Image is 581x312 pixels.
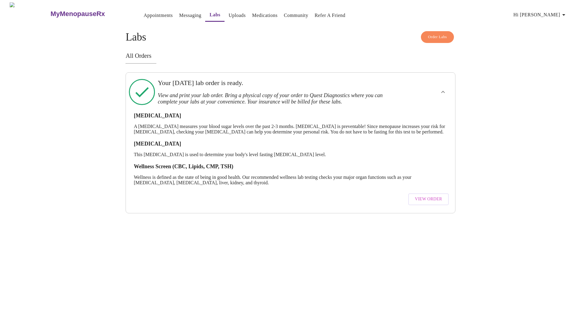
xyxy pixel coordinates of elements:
p: This [MEDICAL_DATA] is used to determine your body's level fasting [MEDICAL_DATA] level. [134,152,447,157]
button: Order Labs [421,31,454,43]
h3: [MEDICAL_DATA] [134,141,447,147]
p: Wellness is defined as the state of being in good health. Our recommended wellness lab testing ch... [134,175,447,186]
button: show more [436,85,450,99]
button: Hi [PERSON_NAME] [511,9,570,21]
button: View Order [408,193,449,205]
a: Refer a Friend [315,11,346,20]
h3: View and print your lab order. Bring a physical copy of your order to Quest Diagnostics where you... [158,92,391,105]
span: Order Labs [428,34,447,41]
a: Appointments [144,11,173,20]
h3: [MEDICAL_DATA] [134,113,447,119]
a: Labs [210,11,221,19]
button: Appointments [141,9,175,21]
h4: Labs [126,31,455,43]
a: View Order [407,190,450,208]
span: View Order [415,195,442,203]
p: A [MEDICAL_DATA] measures your blood sugar levels over the past 2-3 months. [MEDICAL_DATA] is pre... [134,124,447,135]
button: Labs [205,9,225,22]
a: Uploads [228,11,246,20]
h3: All Orders [126,52,455,59]
button: Medications [250,9,280,21]
button: Uploads [226,9,248,21]
button: Community [281,9,311,21]
h3: Your [DATE] lab order is ready. [158,79,391,87]
a: MyMenopauseRx [50,3,129,25]
button: Refer a Friend [312,9,348,21]
a: Medications [252,11,277,20]
h3: Wellness Screen (CBC, Lipids, CMP, TSH) [134,163,447,170]
button: Messaging [177,9,204,21]
img: MyMenopauseRx Logo [10,2,50,25]
span: Hi [PERSON_NAME] [514,11,567,19]
a: Community [284,11,308,20]
h3: MyMenopauseRx [51,10,105,18]
a: Messaging [179,11,201,20]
